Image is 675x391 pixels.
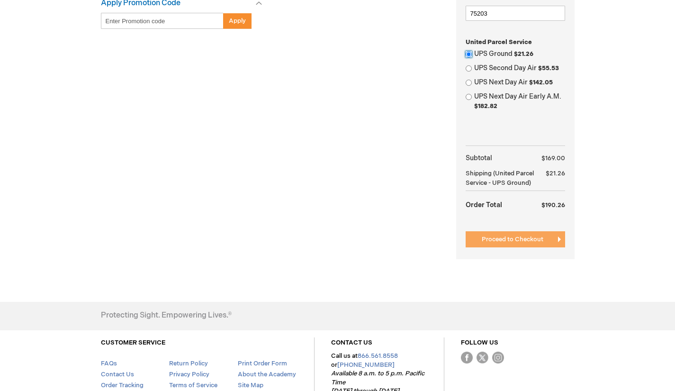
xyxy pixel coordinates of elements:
[546,170,565,177] span: $21.26
[101,382,144,389] a: Order Tracking
[466,151,535,166] th: Subtotal
[229,17,246,25] span: Apply
[538,64,559,72] span: $55.53
[466,170,534,187] span: (United Parcel Service - UPS Ground)
[474,92,565,111] label: UPS Next Day Air Early A.M.
[169,371,209,378] a: Privacy Policy
[474,49,565,59] label: UPS Ground
[331,339,372,346] a: CONTACT US
[541,155,565,162] span: $169.00
[466,38,532,46] span: United Parcel Service
[101,13,224,29] input: Enter Promotion code
[482,236,543,243] span: Proceed to Checkout
[101,371,134,378] a: Contact Us
[466,196,502,213] strong: Order Total
[529,79,553,86] span: $142.05
[337,361,395,369] a: [PHONE_NUMBER]
[238,382,263,389] a: Site Map
[461,339,498,346] a: FOLLOW US
[514,50,533,58] span: $21.26
[474,64,565,73] label: UPS Second Day Air
[358,352,398,360] a: 866.561.8558
[474,78,565,87] label: UPS Next Day Air
[238,371,296,378] a: About the Academy
[474,102,497,110] span: $182.82
[541,201,565,209] span: $190.26
[238,360,287,367] a: Print Order Form
[477,352,488,364] img: Twitter
[101,311,232,320] h4: Protecting Sight. Empowering Lives.®
[101,360,117,367] a: FAQs
[101,339,165,346] a: CUSTOMER SERVICE
[492,352,504,364] img: instagram
[461,352,473,364] img: Facebook
[169,382,217,389] a: Terms of Service
[223,13,252,29] button: Apply
[466,231,565,247] button: Proceed to Checkout
[169,360,208,367] a: Return Policy
[466,170,492,177] span: Shipping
